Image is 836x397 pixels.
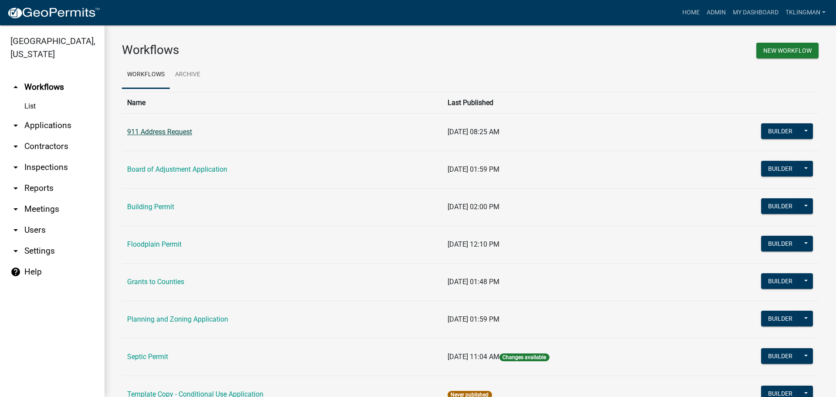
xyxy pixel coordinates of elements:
i: arrow_drop_down [10,120,21,131]
i: arrow_drop_down [10,204,21,214]
button: Builder [761,273,799,289]
button: Builder [761,311,799,326]
i: arrow_drop_down [10,162,21,173]
button: Builder [761,123,799,139]
a: Grants to Counties [127,278,184,286]
span: [DATE] 02:00 PM [448,203,499,211]
button: New Workflow [756,43,819,58]
i: arrow_drop_down [10,183,21,193]
i: arrow_drop_down [10,246,21,256]
a: Admin [703,4,729,21]
i: arrow_drop_down [10,225,21,235]
th: Last Published [442,92,683,113]
span: [DATE] 01:48 PM [448,278,499,286]
a: tklingman [782,4,829,21]
button: Builder [761,236,799,251]
span: [DATE] 01:59 PM [448,165,499,173]
th: Name [122,92,442,113]
a: Home [679,4,703,21]
span: [DATE] 01:59 PM [448,315,499,323]
button: Builder [761,348,799,364]
span: [DATE] 08:25 AM [448,128,499,136]
button: Builder [761,161,799,176]
button: Builder [761,198,799,214]
a: Floodplain Permit [127,240,182,248]
a: Planning and Zoning Application [127,315,228,323]
a: Septic Permit [127,353,168,361]
a: 911 Address Request [127,128,192,136]
i: help [10,267,21,277]
span: [DATE] 11:04 AM [448,353,499,361]
a: Building Permit [127,203,174,211]
a: Board of Adjustment Application [127,165,227,173]
i: arrow_drop_down [10,141,21,152]
a: Archive [170,61,206,89]
span: [DATE] 12:10 PM [448,240,499,248]
h3: Workflows [122,43,464,58]
a: Workflows [122,61,170,89]
span: Changes available [499,353,549,361]
a: My Dashboard [729,4,782,21]
i: arrow_drop_up [10,82,21,92]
